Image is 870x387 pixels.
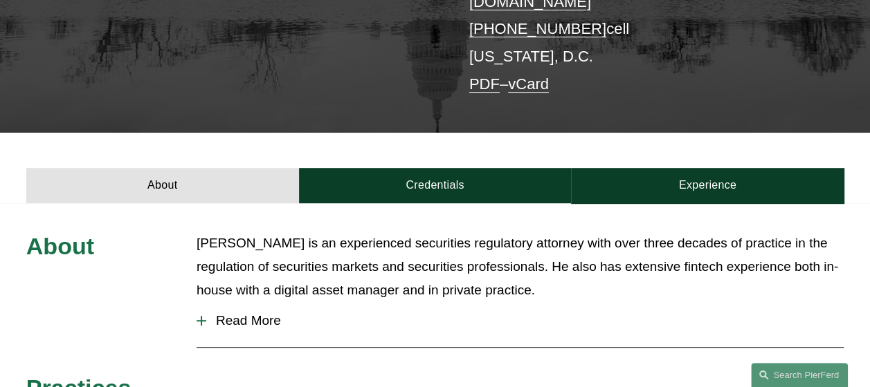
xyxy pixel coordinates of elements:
span: About [26,233,94,259]
a: Search this site [751,363,848,387]
p: [PERSON_NAME] is an experienced securities regulatory attorney with over three decades of practic... [197,232,844,303]
a: Experience [571,168,844,203]
span: Read More [206,313,844,328]
a: vCard [508,75,549,93]
button: Read More [197,303,844,339]
a: Credentials [299,168,572,203]
a: [PHONE_NUMBER] [469,20,606,37]
a: About [26,168,299,203]
a: PDF [469,75,500,93]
